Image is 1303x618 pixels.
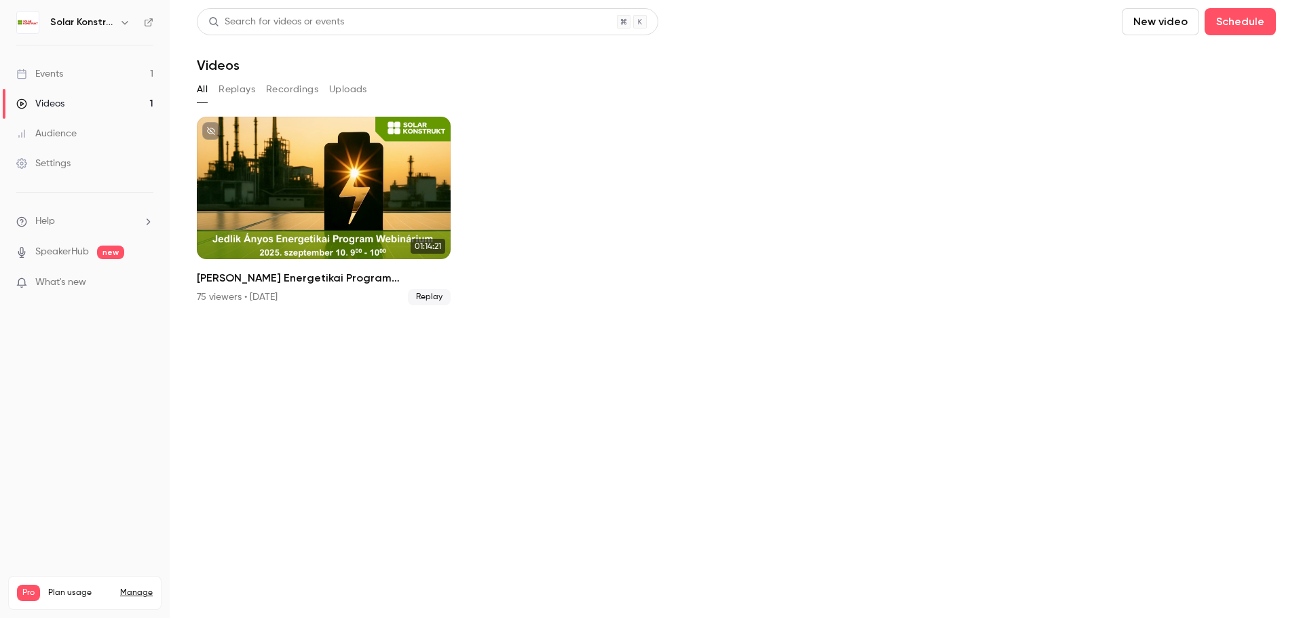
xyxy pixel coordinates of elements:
[97,246,124,259] span: new
[197,270,451,286] h2: [PERSON_NAME] Energetikai Program Webinárium
[219,79,255,100] button: Replays
[48,587,112,598] span: Plan usage
[35,275,86,290] span: What's new
[1122,8,1199,35] button: New video
[35,214,55,229] span: Help
[197,79,208,100] button: All
[197,57,240,73] h1: Videos
[16,97,64,111] div: Videos
[411,239,445,254] span: 01:14:21
[50,16,114,29] h6: Solar Konstrukt Kft.
[202,122,220,140] button: unpublished
[197,8,1276,610] section: Videos
[35,245,89,259] a: SpeakerHub
[197,117,451,305] a: 01:14:21[PERSON_NAME] Energetikai Program Webinárium75 viewers • [DATE]Replay
[329,79,367,100] button: Uploads
[1205,8,1276,35] button: Schedule
[16,157,71,170] div: Settings
[197,117,1276,305] ul: Videos
[266,79,318,100] button: Recordings
[16,67,63,81] div: Events
[17,12,39,33] img: Solar Konstrukt Kft.
[120,587,153,598] a: Manage
[208,15,344,29] div: Search for videos or events
[197,290,278,304] div: 75 viewers • [DATE]
[16,214,153,229] li: help-dropdown-opener
[408,289,451,305] span: Replay
[197,117,451,305] li: Jedlik Ányos Energetikai Program Webinárium
[16,127,77,140] div: Audience
[17,585,40,601] span: Pro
